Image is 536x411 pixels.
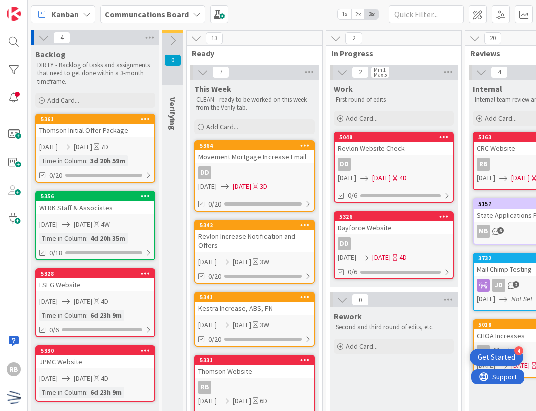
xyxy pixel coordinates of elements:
span: 2 [352,66,369,78]
span: [DATE] [39,296,58,307]
div: Movement Mortgage Increase Email [195,150,314,163]
span: 7 [212,66,229,78]
div: DD [338,158,351,171]
div: Revlon Website Check [335,142,453,155]
span: 0/20 [208,334,221,345]
div: 3W [260,257,269,267]
div: 5356WLRK Staff & Associates [36,192,154,214]
div: RB [477,158,490,171]
input: Quick Filter... [389,5,464,23]
span: Support [21,2,46,14]
span: [DATE] [511,360,530,371]
span: 0 [164,54,181,66]
div: 5361 [41,116,154,123]
span: [DATE] [74,296,92,307]
span: 20 [484,32,501,44]
img: avatar [7,390,21,404]
span: Backlog [35,49,66,59]
div: Thomson Website [195,365,314,378]
span: 2x [351,9,365,19]
span: Add Card... [47,96,79,105]
p: DIRTY - Backlog of tasks and assignments that need to get done within a 3-month timeframe. [37,61,153,86]
div: 5331 [195,356,314,365]
span: [DATE] [74,142,92,152]
div: JPMC Website [36,355,154,368]
div: 5328 [41,270,154,277]
span: Add Card... [485,114,517,123]
span: [DATE] [477,173,495,183]
span: 0/6 [348,190,357,201]
span: Kanban [51,8,79,20]
div: 6D [260,396,267,406]
span: : [86,310,88,321]
div: Time in Column [39,387,86,398]
div: Max 5 [374,72,387,77]
span: 2 [345,32,362,44]
div: 5364 [200,142,314,149]
div: Revlon Increase Notification and Offers [195,230,314,252]
span: [DATE] [74,219,92,230]
span: 13 [206,32,223,44]
div: 5326Dayforce Website [335,212,453,234]
div: 5326 [335,212,453,221]
span: 6 [497,227,504,234]
span: 0/6 [348,267,357,277]
div: 4d 20h 35m [88,233,128,244]
span: 0 [352,294,369,306]
span: [DATE] [338,173,356,183]
span: [DATE] [198,320,217,330]
div: 5048 [335,133,453,142]
div: 5328LSEG Website [36,269,154,291]
div: 4W [101,219,110,230]
p: First round of edits [336,96,452,104]
div: JD [477,345,490,358]
div: Dayforce Website [335,221,453,234]
img: Visit kanbanzone.com [7,7,21,21]
div: 5356 [41,193,154,200]
div: RB [7,362,21,376]
div: Get Started [478,352,515,362]
div: Kestra Increase, ABS, FN [195,302,314,315]
div: MB [477,225,490,238]
div: 5341 [200,294,314,301]
div: 5341Kestra Increase, ABS, FN [195,293,314,315]
div: Time in Column [39,310,86,321]
div: 3W [260,320,269,330]
span: Verifying [168,97,178,130]
span: 0/6 [49,325,59,335]
span: 4 [53,32,70,44]
div: RB [198,381,211,394]
div: 5342 [195,221,314,230]
div: Time in Column [39,233,86,244]
p: Second and third round of edits, etc. [336,323,452,331]
div: DD [195,166,314,179]
div: JD [492,279,505,292]
span: : [86,233,88,244]
div: 4D [101,373,108,384]
span: [DATE] [477,294,495,304]
span: 3x [365,9,378,19]
span: This Week [194,84,231,94]
span: 0/20 [208,199,221,210]
span: [DATE] [39,219,58,230]
span: [DATE] [511,173,530,183]
p: CLEAN - ready to be worked on this week from the Verify tab. [196,96,313,112]
span: In Progress [331,48,449,58]
span: [DATE] [233,257,251,267]
div: 5361Thomson Initial Offer Package [36,115,154,137]
div: 4D [101,296,108,307]
span: [DATE] [39,142,58,152]
b: Communcations Board [105,9,189,19]
span: : [86,155,88,166]
div: DD [335,158,453,171]
div: 5330JPMC Website [36,346,154,368]
div: DD [198,166,211,179]
span: Internal [473,84,502,94]
span: [DATE] [233,320,251,330]
span: Add Card... [346,342,378,351]
span: [DATE] [198,181,217,192]
span: 1x [338,9,351,19]
span: 0/18 [49,248,62,258]
div: 3d 20h 59m [88,155,128,166]
span: [DATE] [372,173,391,183]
